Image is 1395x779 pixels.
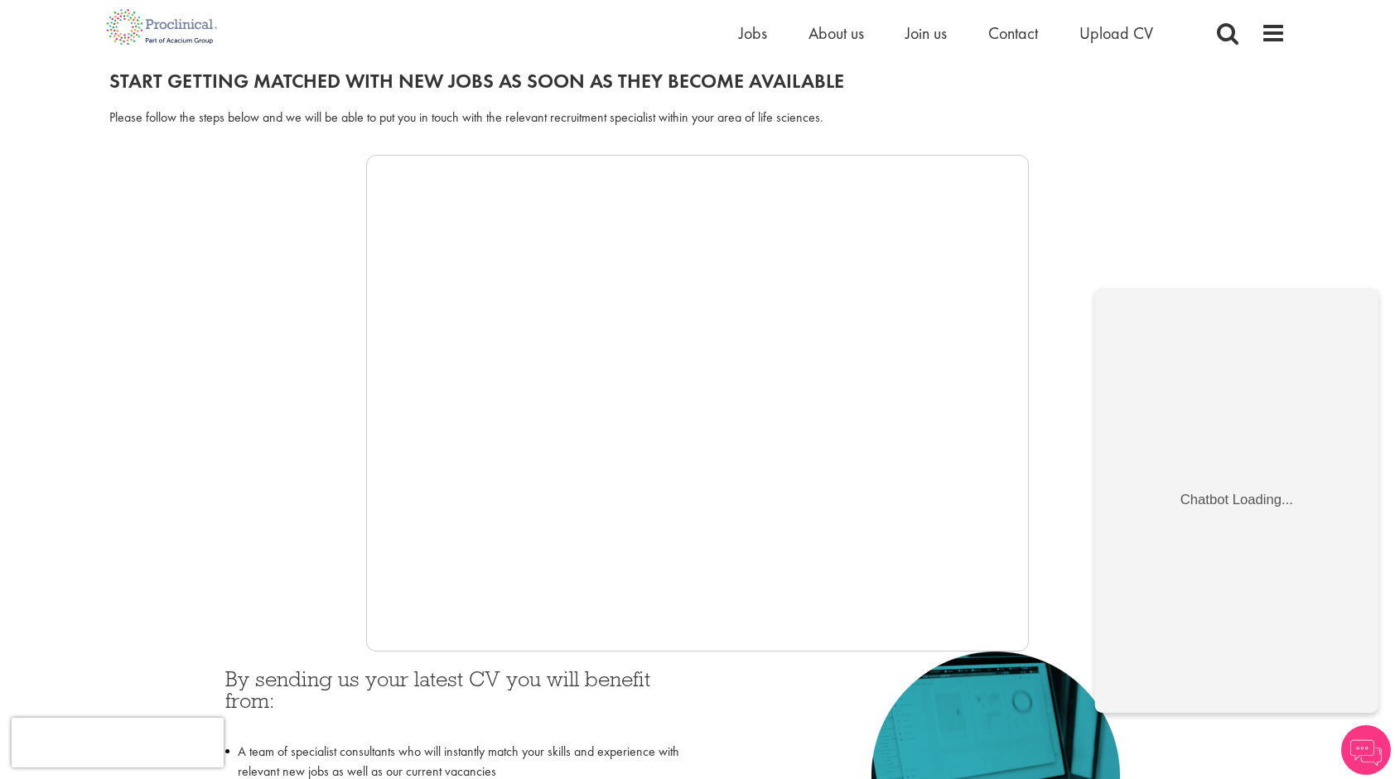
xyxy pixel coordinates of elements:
[109,108,1286,127] div: Please follow the steps below and we will be able to put you in touch with the relevant recruitme...
[905,22,947,44] a: Join us
[12,718,224,767] iframe: reCAPTCHA
[809,22,864,44] a: About us
[225,668,685,733] h3: By sending us your latest CV you will benefit from:
[988,22,1038,44] a: Contact
[1341,725,1391,775] img: Chatbot
[739,22,767,44] a: Jobs
[92,221,214,238] div: Chatbot Loading...
[1079,22,1153,44] a: Upload CV
[109,70,1286,92] h2: Start getting matched with new jobs as soon as they become available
